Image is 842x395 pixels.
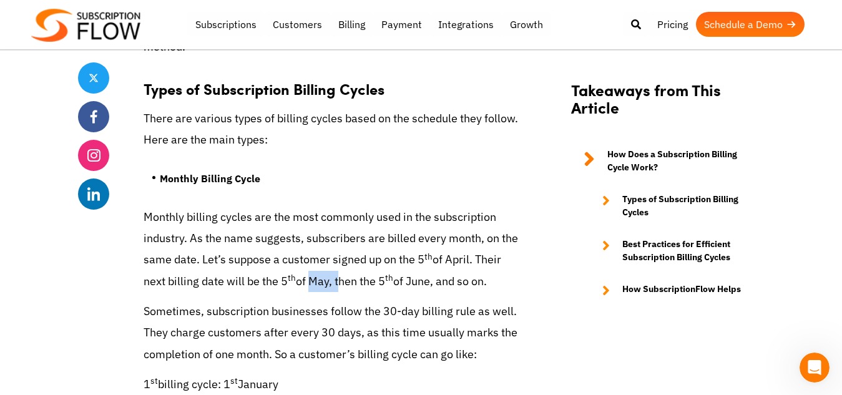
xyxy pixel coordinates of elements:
p: 1 billing cycle: 1 January [144,374,521,395]
sup: st [230,375,238,386]
strong: How Does a Subscription Billing Cycle Work? [607,148,752,174]
p: Monthly billing cycles are the most commonly used in the subscription industry. As the name sugge... [144,207,521,292]
strong: Monthly Billing Cycle [160,172,260,185]
img: Subscriptionflow [31,9,140,42]
a: Billing [330,12,373,37]
a: Schedule a Demo [696,12,805,37]
a: How SubscriptionFlow Helps [590,283,752,298]
a: Pricing [649,12,696,37]
sup: st [150,375,158,386]
sup: th [424,251,433,262]
strong: Best Practices for Efficient Subscription Billing Cycles [622,238,752,264]
a: Customers [265,12,330,37]
a: Types of Subscription Billing Cycles [590,193,752,219]
strong: Types of Subscription Billing Cycles [622,193,752,219]
iframe: Intercom live chat [800,353,830,383]
a: Integrations [430,12,502,37]
h2: Takeaways from This Article [571,80,752,129]
p: Sometimes, subscription businesses follow the 30-day billing rule as well. They charge customers ... [144,301,521,365]
strong: How SubscriptionFlow Helps [622,283,741,298]
a: Growth [502,12,551,37]
a: Subscriptions [187,12,265,37]
a: Payment [373,12,430,37]
sup: th [288,272,296,283]
sup: th [385,272,393,283]
strong: Types of Subscription Billing Cycles [144,78,384,99]
a: How Does a Subscription Billing Cycle Work? [571,148,752,174]
p: There are various types of billing cycles based on the schedule they follow. Here are the main ty... [144,108,521,150]
a: Best Practices for Efficient Subscription Billing Cycles [590,238,752,264]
